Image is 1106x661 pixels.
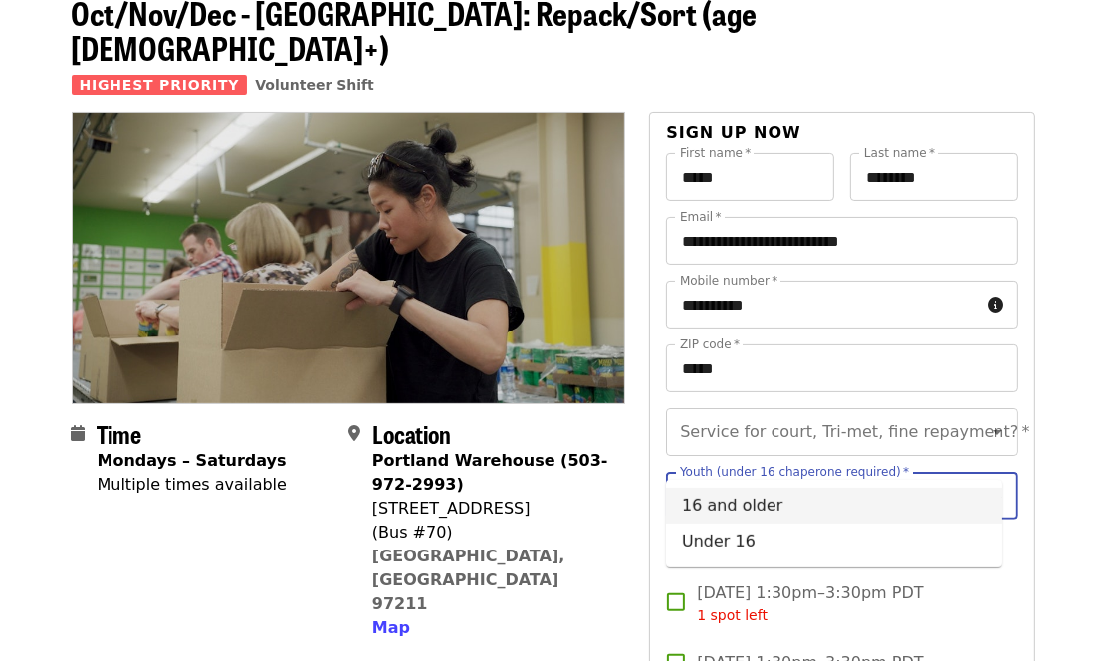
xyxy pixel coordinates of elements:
label: First name [680,147,752,159]
button: Map [372,616,410,640]
input: ZIP code [666,344,1017,392]
button: Open [984,418,1011,446]
div: [STREET_ADDRESS] [372,497,609,521]
img: Oct/Nov/Dec - Portland: Repack/Sort (age 8+) organized by Oregon Food Bank [73,113,625,402]
span: Sign up now [666,123,801,142]
a: [GEOGRAPHIC_DATA], [GEOGRAPHIC_DATA] 97211 [372,547,565,613]
span: Map [372,618,410,637]
span: Location [372,416,451,451]
a: Volunteer Shift [255,77,374,93]
span: Highest Priority [72,75,248,95]
input: Last name [850,153,1018,201]
label: ZIP code [680,338,740,350]
i: circle-info icon [989,296,1004,315]
span: 1 spot left [697,607,768,623]
label: Email [680,211,722,223]
li: Under 16 [666,524,1002,559]
label: Youth (under 16 chaperone required) [680,466,909,478]
label: Last name [864,147,935,159]
button: Close [984,482,1011,510]
span: Time [98,416,142,451]
i: calendar icon [72,424,86,443]
i: map-marker-alt icon [348,424,360,443]
div: Multiple times available [98,473,287,497]
div: (Bus #70) [372,521,609,545]
input: Mobile number [666,281,980,329]
input: First name [666,153,834,201]
strong: Portland Warehouse (503-972-2993) [372,451,608,494]
strong: Mondays – Saturdays [98,451,287,470]
li: 16 and older [666,488,1002,524]
span: [DATE] 1:30pm–3:30pm PDT [697,581,923,626]
label: Mobile number [680,275,777,287]
input: Email [666,217,1017,265]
